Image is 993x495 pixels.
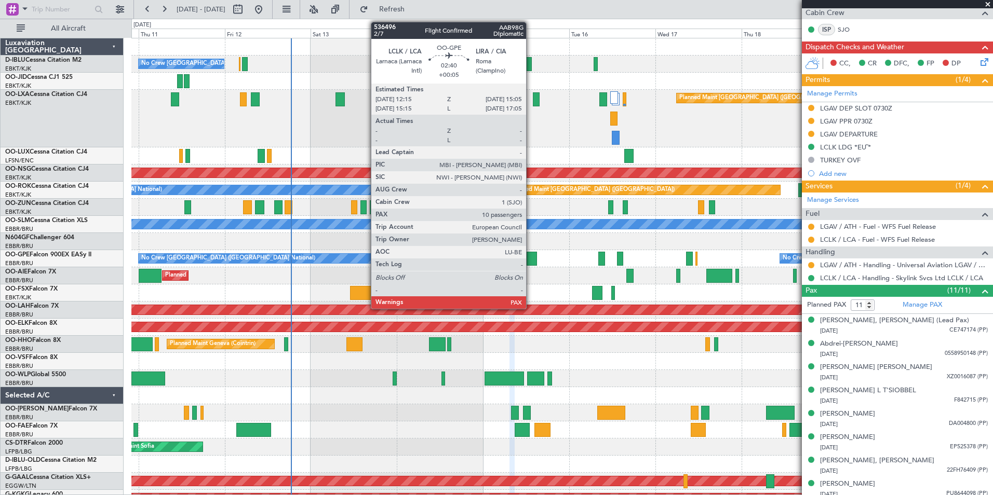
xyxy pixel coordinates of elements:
[742,29,828,38] div: Thu 18
[820,350,838,358] span: [DATE]
[5,65,31,73] a: EBKT/KJK
[5,252,30,258] span: OO-GPE
[806,42,904,53] span: Dispatch Checks and Weather
[820,117,873,126] div: LGAV PPR 0730Z
[5,328,33,336] a: EBBR/BRU
[820,130,878,139] div: LGAV DEPARTURE
[5,440,63,446] a: CS-DTRFalcon 2000
[569,29,655,38] div: Tue 16
[5,345,33,353] a: EBBR/BRU
[5,235,74,241] a: N604GFChallenger 604
[5,474,91,480] a: G-GAALCessna Citation XLS+
[820,467,838,475] span: [DATE]
[5,217,88,224] a: OO-SLMCessna Citation XLS
[807,89,857,99] a: Manage Permits
[5,149,87,155] a: OO-LUXCessna Citation CJ4
[820,420,838,428] span: [DATE]
[5,372,31,378] span: OO-WLP
[5,225,33,233] a: EBBR/BRU
[5,320,57,326] a: OO-ELKFalcon 8X
[5,57,82,63] a: D-IBLUCessna Citation M2
[5,57,25,63] span: D-IBLU
[5,166,89,172] a: OO-NSGCessna Citation CJ4
[950,443,988,451] span: EP525378 (PP)
[868,59,877,69] span: CR
[947,373,988,381] span: XZ0016087 (PP)
[5,362,33,370] a: EBBR/BRU
[820,104,892,113] div: LGAV DEP SLOT 0730Z
[820,339,898,349] div: Abdrei-[PERSON_NAME]
[819,169,988,178] div: Add new
[5,191,31,199] a: EBKT/KJK
[838,25,861,34] a: SJO
[5,354,29,361] span: OO-VSF
[5,465,32,473] a: LFPB/LBG
[5,406,69,412] span: OO-[PERSON_NAME]
[5,423,29,429] span: OO-FAE
[5,252,91,258] a: OO-GPEFalcon 900EX EASy II
[5,286,29,292] span: OO-FSX
[954,396,988,405] span: F842715 (PP)
[820,273,983,282] a: LCLK / LCA - Handling - Skylink Svcs Ltd LCLK / LCA
[956,74,971,85] span: (1/4)
[806,7,844,19] span: Cabin Crew
[5,74,73,80] a: OO-JIDCessna CJ1 525
[820,156,861,164] div: TURKEY OVF
[949,419,988,428] span: DA004800 (PP)
[5,242,33,250] a: EBBR/BRU
[807,300,846,310] label: Planned PAX
[170,336,256,352] div: Planned Maint Geneva (Cointrin)
[397,29,483,38] div: Sun 14
[783,251,957,266] div: No Crew [GEOGRAPHIC_DATA] ([GEOGRAPHIC_DATA] National)
[5,337,61,343] a: OO-HHOFalcon 8X
[5,457,41,463] span: D-IBLU-OLD
[820,143,871,152] div: LCLK LDG *EU¨*
[5,82,31,90] a: EBKT/KJK
[483,29,569,38] div: Mon 15
[5,174,31,182] a: EBKT/KJK
[894,59,909,69] span: DFC,
[133,21,151,30] div: [DATE]
[806,285,817,297] span: Pax
[165,268,329,283] div: Planned Maint [GEOGRAPHIC_DATA] ([GEOGRAPHIC_DATA])
[5,91,87,98] a: OO-LXACessna Citation CJ4
[511,182,675,198] div: Planned Maint [GEOGRAPHIC_DATA] ([GEOGRAPHIC_DATA])
[5,379,33,387] a: EBBR/BRU
[949,326,988,335] span: CE747174 (PP)
[370,6,414,13] span: Refresh
[5,440,28,446] span: CS-DTR
[5,166,31,172] span: OO-NSG
[5,474,29,480] span: G-GAAL
[5,200,89,207] a: OO-ZUNCessna Citation CJ4
[820,386,916,396] div: [PERSON_NAME] L T'SIOBBEL
[139,29,225,38] div: Thu 11
[5,286,58,292] a: OO-FSXFalcon 7X
[655,29,742,38] div: Wed 17
[27,25,110,32] span: All Aircraft
[5,74,27,80] span: OO-JID
[5,303,59,309] a: OO-LAHFalcon 7X
[947,285,971,296] span: (11/11)
[806,74,830,86] span: Permits
[5,208,31,216] a: EBKT/KJK
[820,456,934,466] div: [PERSON_NAME], [PERSON_NAME]
[11,20,113,37] button: All Aircraft
[5,183,89,189] a: OO-ROKCessna Citation CJ4
[818,24,835,35] div: ISP
[5,406,97,412] a: OO-[PERSON_NAME]Falcon 7X
[5,259,33,267] a: EBBR/BRU
[5,149,30,155] span: OO-LUX
[820,397,838,405] span: [DATE]
[225,29,311,38] div: Fri 12
[5,431,33,438] a: EBBR/BRU
[839,59,851,69] span: CC,
[820,222,936,231] a: LGAV / ATH - Fuel - WFS Fuel Release
[956,180,971,191] span: (1/4)
[903,300,942,310] a: Manage PAX
[5,91,30,98] span: OO-LXA
[820,432,875,443] div: [PERSON_NAME]
[820,362,932,373] div: [PERSON_NAME] [PERSON_NAME]
[5,354,58,361] a: OO-VSFFalcon 8X
[820,444,838,451] span: [DATE]
[5,200,31,207] span: OO-ZUN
